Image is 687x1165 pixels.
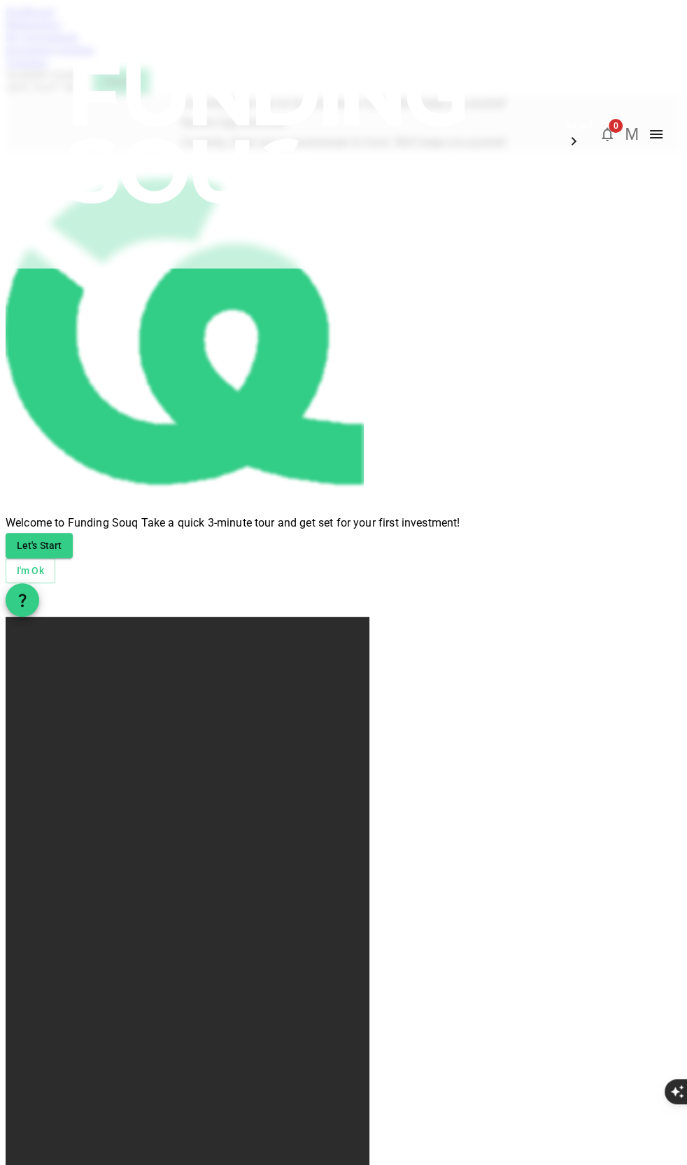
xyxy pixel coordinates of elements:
span: Welcome to Funding Souq [6,516,138,529]
span: Take a quick 3-minute tour and get set for your first investment! [138,516,460,529]
button: I'm Ok [6,558,55,583]
button: 0 [593,120,621,148]
button: Let's Start [6,533,73,558]
img: fav-icon [6,152,364,510]
span: 0 [609,119,623,133]
span: العربية [565,119,593,130]
button: M [621,124,642,145]
button: question [6,583,39,617]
